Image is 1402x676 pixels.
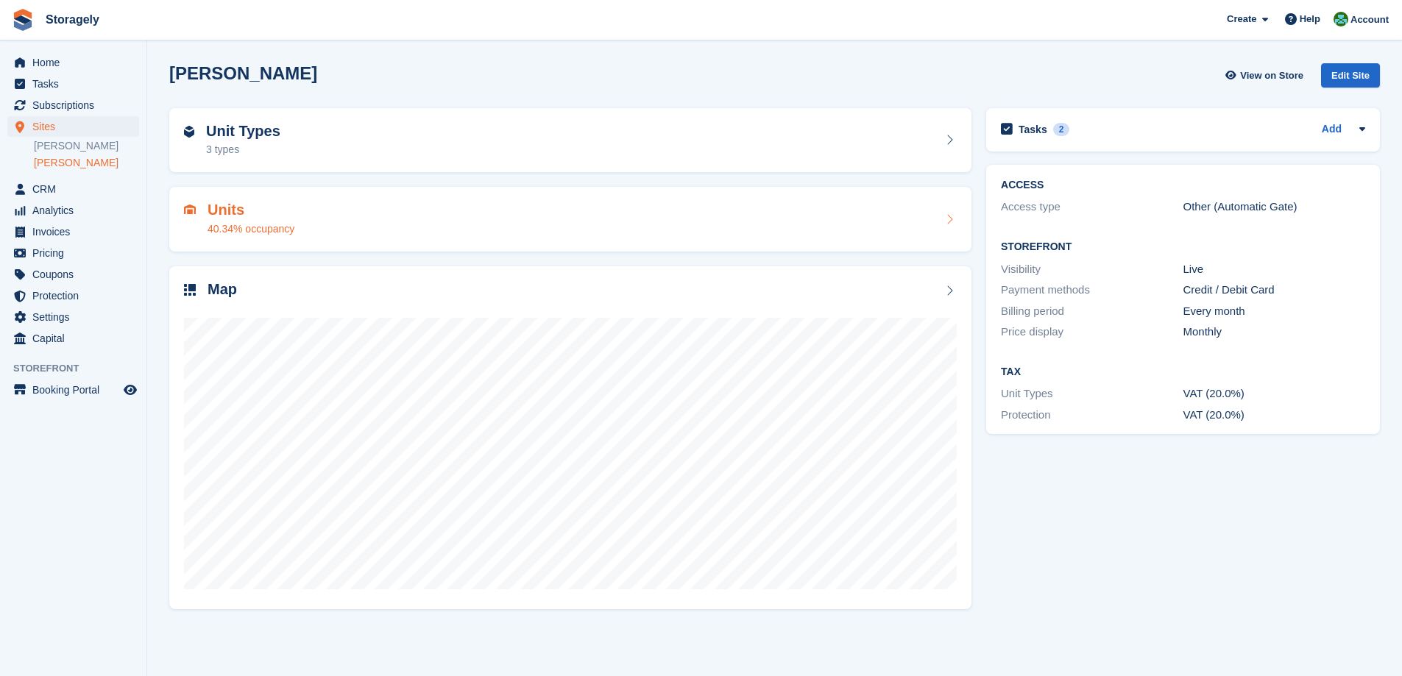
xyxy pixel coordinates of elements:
[7,328,139,349] a: menu
[1183,199,1365,216] div: Other (Automatic Gate)
[7,307,139,327] a: menu
[1183,261,1365,278] div: Live
[34,156,139,170] a: [PERSON_NAME]
[13,361,146,376] span: Storefront
[1183,407,1365,424] div: VAT (20.0%)
[1322,121,1342,138] a: Add
[169,108,971,173] a: Unit Types 3 types
[32,380,121,400] span: Booking Portal
[32,221,121,242] span: Invoices
[1300,12,1320,26] span: Help
[7,74,139,94] a: menu
[1001,324,1183,341] div: Price display
[169,187,971,252] a: Units 40.34% occupancy
[32,74,121,94] span: Tasks
[12,9,34,31] img: stora-icon-8386f47178a22dfd0bd8f6a31ec36ba5ce8667c1dd55bd0f319d3a0aa187defe.svg
[32,243,121,263] span: Pricing
[1240,68,1303,83] span: View on Store
[7,179,139,199] a: menu
[1001,303,1183,320] div: Billing period
[1321,63,1380,93] a: Edit Site
[7,116,139,137] a: menu
[7,380,139,400] a: menu
[1001,282,1183,299] div: Payment methods
[1350,13,1389,27] span: Account
[32,116,121,137] span: Sites
[1001,385,1183,402] div: Unit Types
[169,63,317,83] h2: [PERSON_NAME]
[7,243,139,263] a: menu
[32,179,121,199] span: CRM
[34,139,139,153] a: [PERSON_NAME]
[1321,63,1380,88] div: Edit Site
[1001,199,1183,216] div: Access type
[1001,261,1183,278] div: Visibility
[208,202,294,218] h2: Units
[184,126,194,138] img: unit-type-icn-2b2737a686de81e16bb02015468b77c625bbabd49415b5ef34ead5e3b44a266d.svg
[32,95,121,115] span: Subscriptions
[1183,282,1365,299] div: Credit / Debit Card
[206,142,280,157] div: 3 types
[208,281,237,298] h2: Map
[1001,179,1365,191] h2: ACCESS
[7,264,139,285] a: menu
[1019,123,1047,136] h2: Tasks
[169,266,971,610] a: Map
[1001,241,1365,253] h2: Storefront
[32,264,121,285] span: Coupons
[32,285,121,306] span: Protection
[1001,407,1183,424] div: Protection
[206,123,280,140] h2: Unit Types
[121,381,139,399] a: Preview store
[40,7,105,32] a: Storagely
[1183,385,1365,402] div: VAT (20.0%)
[1053,123,1070,136] div: 2
[32,307,121,327] span: Settings
[208,221,294,237] div: 40.34% occupancy
[1183,324,1365,341] div: Monthly
[32,52,121,73] span: Home
[184,204,196,215] img: unit-icn-7be61d7bf1b0ce9d3e12c5938cc71ed9869f7b940bace4675aadf7bd6d80202e.svg
[32,200,121,221] span: Analytics
[7,285,139,306] a: menu
[7,95,139,115] a: menu
[1183,303,1365,320] div: Every month
[32,328,121,349] span: Capital
[7,52,139,73] a: menu
[1001,366,1365,378] h2: Tax
[1334,12,1348,26] img: Notifications
[184,284,196,296] img: map-icn-33ee37083ee616e46c38cad1a60f524a97daa1e2b2c8c0bc3eb3415660979fc1.svg
[1227,12,1256,26] span: Create
[7,221,139,242] a: menu
[7,200,139,221] a: menu
[1223,63,1309,88] a: View on Store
